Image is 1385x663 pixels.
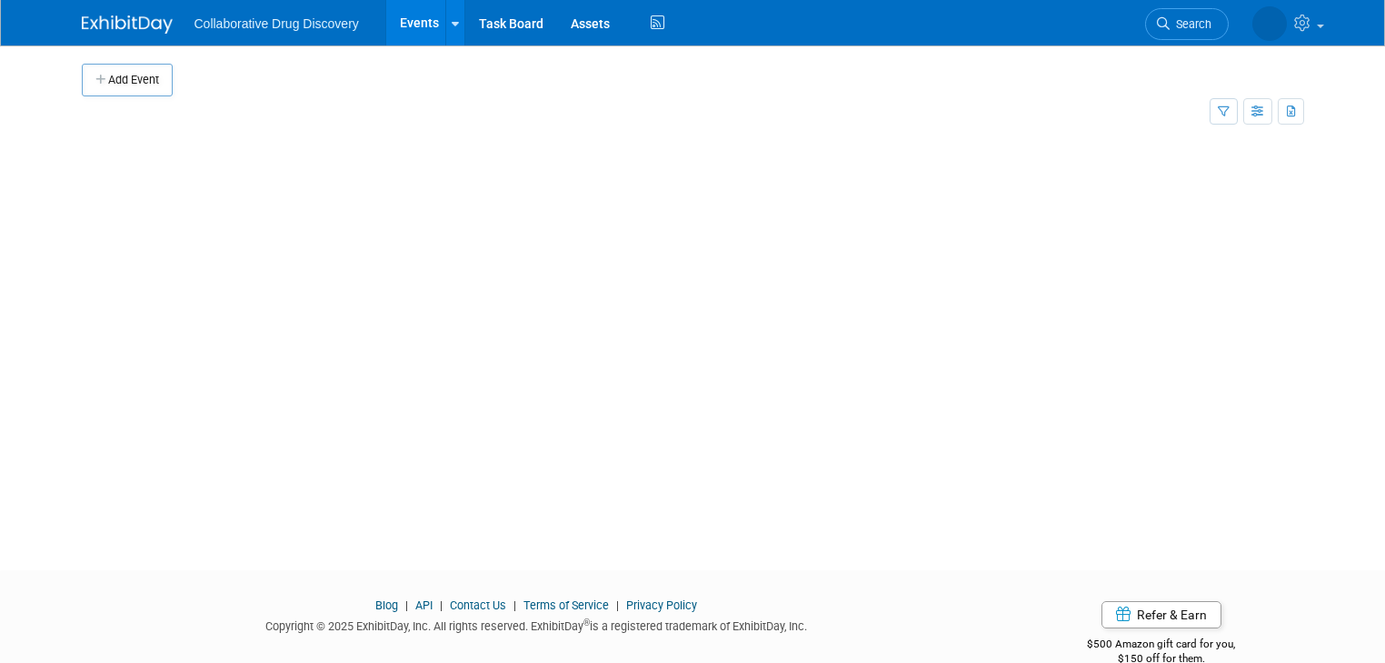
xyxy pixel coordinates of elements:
[82,64,173,96] button: Add Event
[82,614,991,635] div: Copyright © 2025 ExhibitDay, Inc. All rights reserved. ExhibitDay is a registered trademark of Ex...
[435,598,447,612] span: |
[194,16,359,31] span: Collaborative Drug Discovery
[509,598,521,612] span: |
[523,598,609,612] a: Terms of Service
[82,15,173,34] img: ExhibitDay
[415,598,433,612] a: API
[583,618,590,628] sup: ®
[626,598,697,612] a: Privacy Policy
[1252,6,1287,41] img: Amanda Briggs
[375,598,398,612] a: Blog
[1145,8,1229,40] a: Search
[1170,17,1211,31] span: Search
[450,598,506,612] a: Contact Us
[612,598,623,612] span: |
[401,598,413,612] span: |
[1101,601,1221,628] a: Refer & Earn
